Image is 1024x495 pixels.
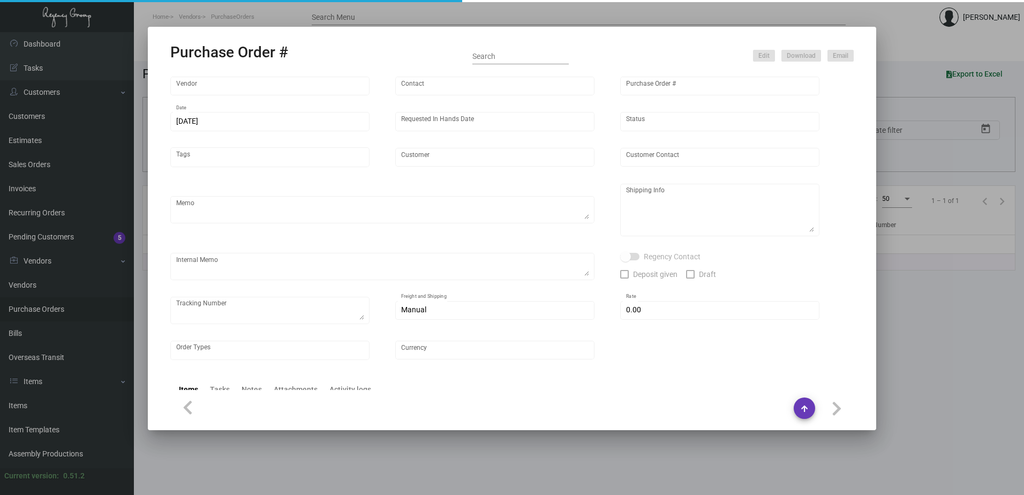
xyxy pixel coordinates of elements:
[758,51,770,61] span: Edit
[274,384,318,395] div: Attachments
[781,50,821,62] button: Download
[179,384,198,395] div: Items
[644,250,701,263] span: Regency Contact
[242,384,262,395] div: Notes
[633,268,677,281] span: Deposit given
[210,384,230,395] div: Tasks
[329,384,371,395] div: Activity logs
[4,470,59,482] div: Current version:
[787,51,816,61] span: Download
[63,470,85,482] div: 0.51.2
[170,43,288,62] h2: Purchase Order #
[753,50,775,62] button: Edit
[699,268,716,281] span: Draft
[833,51,848,61] span: Email
[827,50,854,62] button: Email
[401,305,426,314] span: Manual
